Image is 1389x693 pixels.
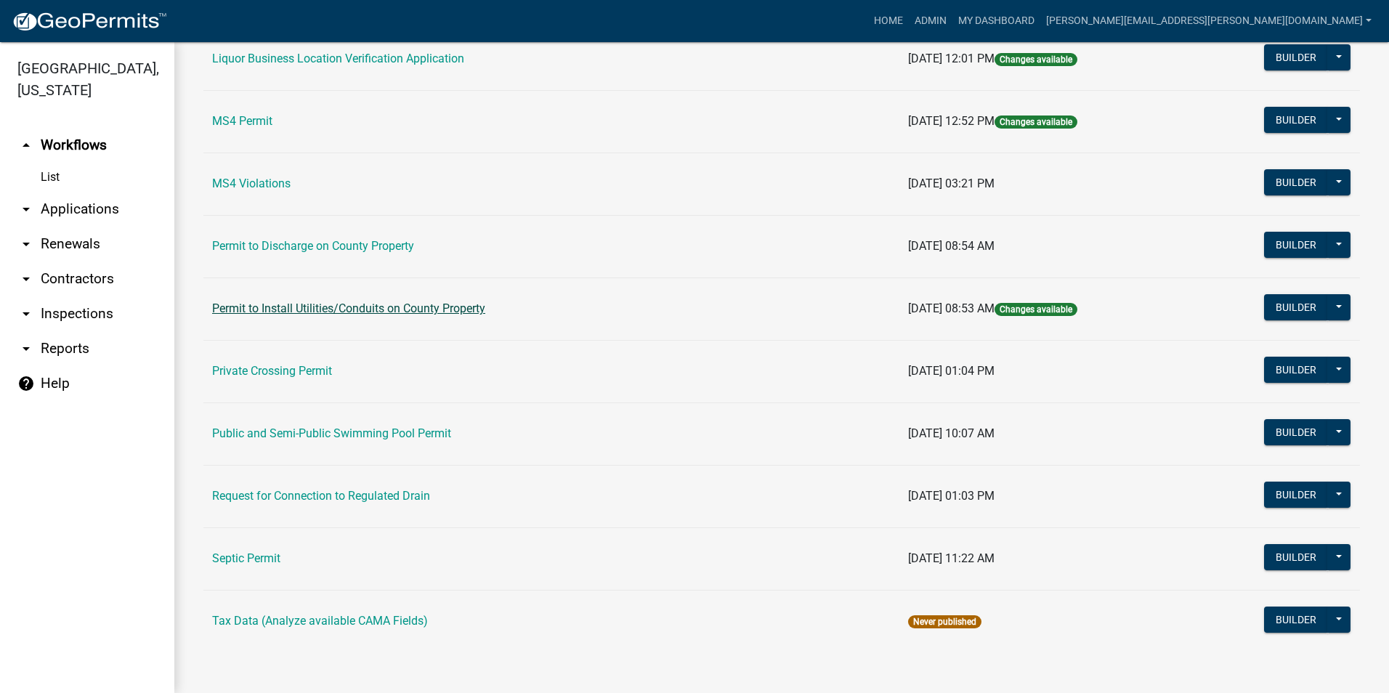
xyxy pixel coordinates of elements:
[1264,482,1328,508] button: Builder
[1264,107,1328,133] button: Builder
[995,115,1077,129] span: Changes available
[212,614,428,628] a: Tax Data (Analyze available CAMA Fields)
[1264,357,1328,383] button: Builder
[909,7,952,35] a: Admin
[212,364,332,378] a: Private Crossing Permit
[1264,419,1328,445] button: Builder
[17,375,35,392] i: help
[212,426,451,440] a: Public and Semi-Public Swimming Pool Permit
[908,364,995,378] span: [DATE] 01:04 PM
[1264,232,1328,258] button: Builder
[908,114,995,128] span: [DATE] 12:52 PM
[212,177,291,190] a: MS4 Violations
[212,551,280,565] a: Septic Permit
[908,239,995,253] span: [DATE] 08:54 AM
[995,303,1077,316] span: Changes available
[995,53,1077,66] span: Changes available
[17,340,35,357] i: arrow_drop_down
[1264,169,1328,195] button: Builder
[908,177,995,190] span: [DATE] 03:21 PM
[212,52,464,65] a: Liquor Business Location Verification Application
[908,301,995,315] span: [DATE] 08:53 AM
[212,239,414,253] a: Permit to Discharge on County Property
[212,301,485,315] a: Permit to Install Utilities/Conduits on County Property
[17,270,35,288] i: arrow_drop_down
[17,200,35,218] i: arrow_drop_down
[212,114,272,128] a: MS4 Permit
[1264,544,1328,570] button: Builder
[908,551,995,565] span: [DATE] 11:22 AM
[17,137,35,154] i: arrow_drop_up
[908,489,995,503] span: [DATE] 01:03 PM
[212,489,430,503] a: Request for Connection to Regulated Drain
[908,426,995,440] span: [DATE] 10:07 AM
[908,52,995,65] span: [DATE] 12:01 PM
[1264,44,1328,70] button: Builder
[1264,607,1328,633] button: Builder
[868,7,909,35] a: Home
[1040,7,1377,35] a: [PERSON_NAME][EMAIL_ADDRESS][PERSON_NAME][DOMAIN_NAME]
[17,305,35,323] i: arrow_drop_down
[17,235,35,253] i: arrow_drop_down
[952,7,1040,35] a: My Dashboard
[1264,294,1328,320] button: Builder
[908,615,981,628] span: Never published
